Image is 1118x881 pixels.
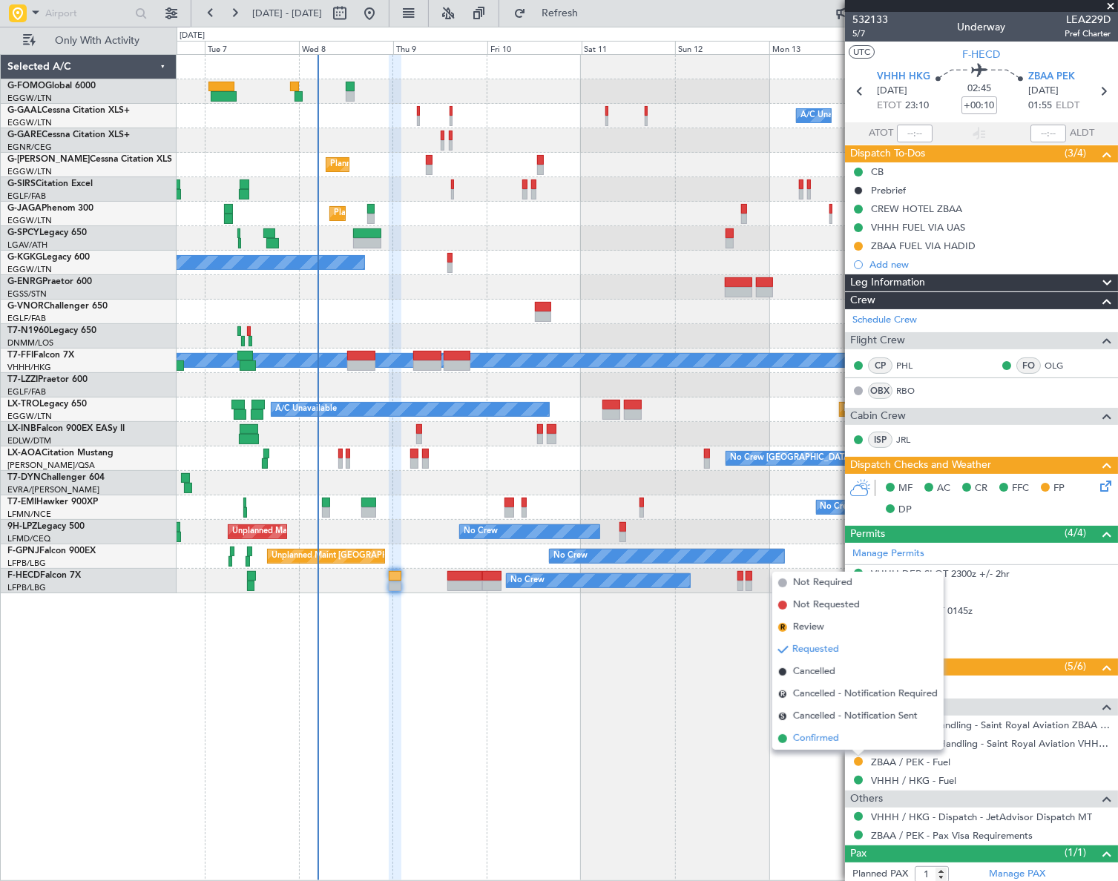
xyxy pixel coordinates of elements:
span: Permits [850,526,885,543]
span: Refresh [529,8,591,19]
div: CB [871,165,884,178]
a: EGGW/LTN [7,166,52,177]
div: No Crew [510,570,545,592]
span: Flight Crew [850,332,905,349]
span: Review [793,620,824,635]
a: EGGW/LTN [7,215,52,226]
a: LFPB/LBG [7,582,46,593]
a: EGLF/FAB [7,386,46,397]
span: (5/6) [1065,659,1086,674]
span: G-SPCY [7,228,39,237]
div: Planned Maint Riga (Riga Intl) [844,398,955,420]
button: Refresh [507,1,596,25]
span: G-GARE [7,131,42,139]
a: 9H-LPZLegacy 500 [7,522,85,531]
span: ELDT [1056,99,1079,113]
span: DP [898,503,912,518]
span: CR [975,481,987,496]
div: Wed 8 [299,41,393,54]
span: 532133 [852,12,888,27]
span: Not Requested [793,598,860,613]
span: Only With Activity [39,36,157,46]
a: EGGW/LTN [7,264,52,275]
a: ZBAA / PEK - Handling - Saint Royal Aviation ZBAA / [GEOGRAPHIC_DATA] [871,719,1111,731]
div: FO [1016,357,1041,374]
a: F-HECDFalcon 7X [7,571,81,580]
span: LEA229D [1065,12,1111,27]
div: Sun 12 [675,41,769,54]
button: UTC [849,45,875,59]
a: RBO [896,384,930,397]
span: Others [850,791,883,808]
div: No Crew [464,521,498,543]
span: LX-INB [7,424,36,433]
a: EGNR/CEG [7,142,52,153]
a: LX-TROLegacy 650 [7,400,87,409]
span: F-GPNJ [7,547,39,555]
span: F-HECD [7,571,40,580]
div: Unplanned Maint [GEOGRAPHIC_DATA] ([GEOGRAPHIC_DATA]) [272,545,516,567]
a: G-VNORChallenger 650 [7,302,108,311]
span: VHHH HKG [877,70,930,85]
span: 01:55 [1028,99,1052,113]
span: T7-DYN [7,473,41,482]
div: No Crew [GEOGRAPHIC_DATA] ([GEOGRAPHIC_DATA]) [730,447,944,469]
span: Not Required [793,575,852,590]
a: G-ENRGPraetor 600 [7,277,92,286]
a: ZBAA / PEK - Fuel [871,756,950,768]
span: G-KGKG [7,253,42,262]
div: No Crew [821,496,855,518]
a: EGGW/LTN [7,411,52,422]
span: Cabin Crew [850,408,906,425]
span: S [778,712,787,721]
div: Thu 9 [393,41,487,54]
a: EVRA/[PERSON_NAME] [7,484,99,495]
a: T7-FFIFalcon 7X [7,351,74,360]
span: Dispatch To-Dos [850,145,925,162]
span: G-SIRS [7,179,36,188]
div: A/C Unavailable [800,105,862,127]
span: ATOT [869,126,893,141]
div: ZBAA FUEL VIA HADID [871,240,976,252]
div: Tue 7 [205,41,299,54]
a: JRL [896,433,930,446]
span: 23:10 [905,99,929,113]
a: EGLF/FAB [7,313,46,324]
a: F-GPNJFalcon 900EX [7,547,96,555]
div: Fri 10 [487,41,582,54]
a: DNMM/LOS [7,337,53,349]
span: G-[PERSON_NAME] [7,155,90,164]
span: (1/1) [1065,845,1086,860]
span: R [778,690,787,699]
a: G-SPCYLegacy 650 [7,228,87,237]
span: Confirmed [793,731,839,746]
span: Pax [850,845,867,862]
span: FFC [1012,481,1029,496]
a: G-SIRSCitation Excel [7,179,93,188]
a: Manage Permits [852,547,924,561]
a: Schedule Crew [852,313,917,328]
a: T7-N1960Legacy 650 [7,326,96,335]
a: LFMD/CEQ [7,533,50,544]
span: F-HECD [963,47,1001,62]
span: 5/7 [852,27,888,40]
span: ETOT [877,99,901,113]
a: G-JAGAPhenom 300 [7,204,93,213]
span: ALDT [1070,126,1094,141]
a: LGAV/ATH [7,240,47,251]
span: 9H-LPZ [7,522,37,531]
span: (4/4) [1065,525,1086,541]
div: Add new [869,258,1111,271]
span: Dispatch Checks and Weather [850,457,991,474]
div: Unplanned Maint Nice ([GEOGRAPHIC_DATA]) [232,521,408,543]
span: 02:45 [967,82,991,96]
div: Underway [958,20,1006,36]
a: LFPB/LBG [7,558,46,569]
span: Pref Charter [1065,27,1111,40]
span: R [778,623,787,632]
a: EGSS/STN [7,288,47,300]
span: T7-FFI [7,351,33,360]
button: Only With Activity [16,29,161,53]
span: [DATE] [877,84,907,99]
span: Cancelled - Notification Sent [793,709,918,724]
